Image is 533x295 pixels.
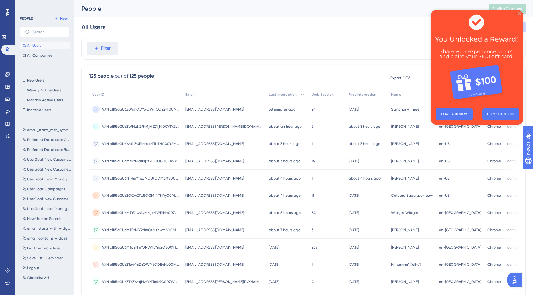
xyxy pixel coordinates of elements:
span: 1 [312,176,313,181]
span: computer [507,159,524,164]
button: New User on Search [20,215,73,222]
span: computer [507,228,524,232]
span: en-US [439,193,450,198]
button: Publish Changes [489,4,526,14]
span: VXNlclR5cGU6MTExNjY2NmQtMzcwMS00MGM2LTgyYTgtNzUxZmY5ZWRmMTFl [102,228,179,232]
div: 125 people [130,72,154,80]
time: [DATE] [349,193,359,198]
span: Chrome [487,159,501,164]
span: [EMAIL_ADDRESS][DOMAIN_NAME] [185,141,244,146]
span: Chrome [487,176,501,181]
span: computer [507,176,524,181]
span: User ID [92,92,105,97]
button: COPY SHARE LINK [52,99,89,110]
span: Himanshu1 Kolhe1 [391,262,421,267]
time: about 3 hours ago [269,159,300,163]
span: 2 [312,124,313,129]
button: List Created - True [20,244,73,252]
span: UserGoal: Lead Management, Campaigns [27,177,71,182]
span: All Users [27,43,41,48]
div: 125 people [89,72,114,80]
span: [EMAIL_ADDRESS][DOMAIN_NAME] [185,193,244,198]
span: [PERSON_NAME] [391,159,419,164]
iframe: UserGuiding AI Assistant Launcher [507,271,526,289]
span: 11 [312,193,314,198]
span: UserGoal: New Customers, Lead Management [27,157,71,162]
span: Publish Changes [492,6,522,11]
span: Logout [27,265,39,270]
button: Preferred Database: Consumer [20,136,73,143]
span: Symphony Three [391,107,419,112]
span: en-[GEOGRAPHIC_DATA] [439,262,481,267]
time: [DATE] [269,262,279,267]
span: en-[GEOGRAPHIC_DATA] [439,279,481,284]
time: about 4 hours ago [349,176,381,180]
span: [PERSON_NAME] [391,124,419,129]
span: 3 [312,228,313,232]
span: Chrome [487,210,501,215]
button: email_starts_with_widget [20,225,73,232]
button: New Users [20,77,70,84]
button: LEAVE A REVIEW [5,99,42,110]
div: Close Preview [88,2,90,5]
span: Preferred Database: Business [27,147,71,152]
time: [DATE] [349,245,359,249]
span: Chrome [487,245,501,250]
span: Inactive Users [27,107,51,112]
button: Filter [87,42,118,55]
div: out of [115,72,128,80]
div: PEOPLE [20,16,33,21]
span: [EMAIL_ADDRESS][DOMAIN_NAME] [185,228,244,232]
span: [PERSON_NAME] [391,279,419,284]
time: [DATE] [349,280,359,284]
span: en-[GEOGRAPHIC_DATA] [439,228,481,232]
span: UserGoal: New Customers [27,196,71,201]
span: [PERSON_NAME] [391,176,419,181]
span: VXNlclR5cGU6YzdhZGRlNmItMTU1MC00Y2MyLWFhMTUtYzgxYTY3MDBlZjRl [102,141,179,146]
span: 4 [312,279,314,284]
span: Email [185,92,195,97]
span: computer [507,210,524,215]
span: Filter [101,45,111,52]
span: Weekly Active Users [27,88,61,93]
time: [DATE] [349,228,359,232]
button: UserGoal: New Customers [20,195,73,203]
span: Checklist 2-1 [27,275,49,280]
button: Save List - Reminder [20,254,73,262]
button: email_contains_widget [20,235,73,242]
time: 58 minutes ago [269,107,295,111]
span: en-US [439,159,450,164]
span: Export CSV [390,75,410,80]
button: Preferred Database: Business [20,146,73,153]
span: computer [507,245,524,250]
span: Web Session [312,92,334,97]
span: [EMAIL_ADDRESS][DOMAIN_NAME] [185,210,244,215]
time: about 3 hours ago [269,142,300,146]
span: UserGoal: New Customers, Campaigns [27,167,71,172]
span: [EMAIL_ADDRESS][DOMAIN_NAME] [185,159,244,164]
input: Search [32,30,64,34]
span: computer [507,193,524,198]
button: email_starts_with_symphony [20,126,73,134]
time: [DATE] [269,280,279,284]
button: All Companies [20,52,70,59]
button: UserGoal: Lead Management [20,205,73,212]
span: UserGoal: Lead Management [27,206,71,211]
button: Inactive Users [20,106,70,114]
time: [DATE] [269,245,279,249]
time: about 3 hours ago [349,142,380,146]
span: VXNlclR5cGU6ZDVmODYwOWItODY2Ni00M2EwLTljMDItNDNhMDZiZjU2Nzc3 [102,107,179,112]
span: VXNlclR5cGU6MzkzNjdlMjYtZGI3OC00OWVhLTg1MWEtMTBlYjc2ODkzZmY5 [102,159,179,164]
time: about 3 hours ago [349,124,380,129]
time: [DATE] [349,262,359,267]
button: Export CSV [385,73,415,83]
span: 1 [312,141,313,146]
button: New [52,15,70,22]
time: [DATE] [349,159,359,163]
span: 24 [312,107,316,112]
span: VXNlclR5cGU6ZGQwZTU5OGMtNThiYy00MzllLWFlMWUtNzk5MDE2NDcyZTVj [102,193,179,198]
span: Name [391,92,401,97]
button: Logout [20,264,73,272]
span: 14 [312,159,315,164]
span: en-[GEOGRAPHIC_DATA] [439,245,481,250]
